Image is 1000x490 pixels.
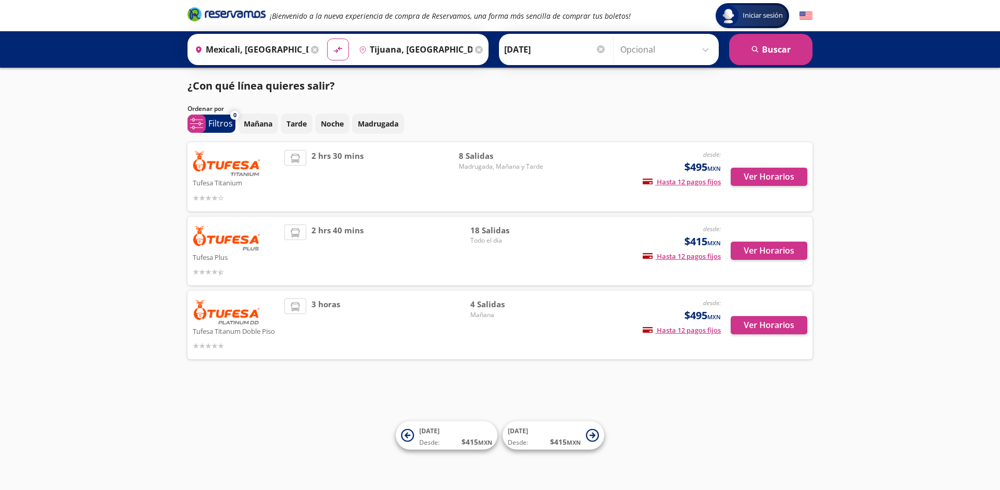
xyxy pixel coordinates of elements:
[707,313,721,321] small: MXN
[470,310,543,320] span: Mañana
[187,6,266,22] i: Brand Logo
[193,224,260,250] img: Tufesa Plus
[550,436,581,447] span: $ 415
[478,438,492,446] small: MXN
[470,224,543,236] span: 18 Salidas
[643,325,721,335] span: Hasta 12 pagos fijos
[731,242,807,260] button: Ver Horarios
[643,252,721,261] span: Hasta 12 pagos fijos
[731,168,807,186] button: Ver Horarios
[187,78,335,94] p: ¿Con qué línea quieres salir?
[470,236,543,245] span: Todo el día
[703,224,721,233] em: desde:
[567,438,581,446] small: MXN
[321,118,344,129] p: Noche
[799,9,813,22] button: English
[684,234,721,249] span: $415
[684,159,721,175] span: $495
[461,436,492,447] span: $ 415
[470,298,543,310] span: 4 Salidas
[281,114,312,134] button: Tarde
[233,111,236,120] span: 0
[311,224,364,278] span: 2 hrs 40 mins
[193,250,279,263] p: Tufesa Plus
[684,308,721,323] span: $495
[707,239,721,247] small: MXN
[508,426,528,435] span: [DATE]
[643,177,721,186] span: Hasta 12 pagos fijos
[355,36,472,62] input: Buscar Destino
[503,421,604,450] button: [DATE]Desde:$415MXN
[244,118,272,129] p: Mañana
[187,104,224,114] p: Ordenar por
[419,438,440,447] span: Desde:
[396,421,497,450] button: [DATE]Desde:$415MXN
[193,298,260,324] img: Tufesa Titanum Doble Piso
[193,176,279,189] p: Tufesa Titanium
[504,36,606,62] input: Elegir Fecha
[238,114,278,134] button: Mañana
[358,118,398,129] p: Madrugada
[193,324,279,337] p: Tufesa Titanum Doble Piso
[620,36,714,62] input: Opcional
[208,117,233,130] p: Filtros
[729,34,813,65] button: Buscar
[311,298,340,351] span: 3 horas
[311,150,364,204] span: 2 hrs 30 mins
[703,150,721,159] em: desde:
[191,36,308,62] input: Buscar Origen
[707,165,721,172] small: MXN
[459,162,543,171] span: Madrugada, Mañana y Tarde
[286,118,307,129] p: Tarde
[739,10,787,21] span: Iniciar sesión
[703,298,721,307] em: desde:
[187,115,235,133] button: 0Filtros
[193,150,260,176] img: Tufesa Titanium
[315,114,349,134] button: Noche
[187,6,266,25] a: Brand Logo
[731,316,807,334] button: Ver Horarios
[352,114,404,134] button: Madrugada
[419,426,440,435] span: [DATE]
[459,150,543,162] span: 8 Salidas
[508,438,528,447] span: Desde:
[270,11,631,21] em: ¡Bienvenido a la nueva experiencia de compra de Reservamos, una forma más sencilla de comprar tus...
